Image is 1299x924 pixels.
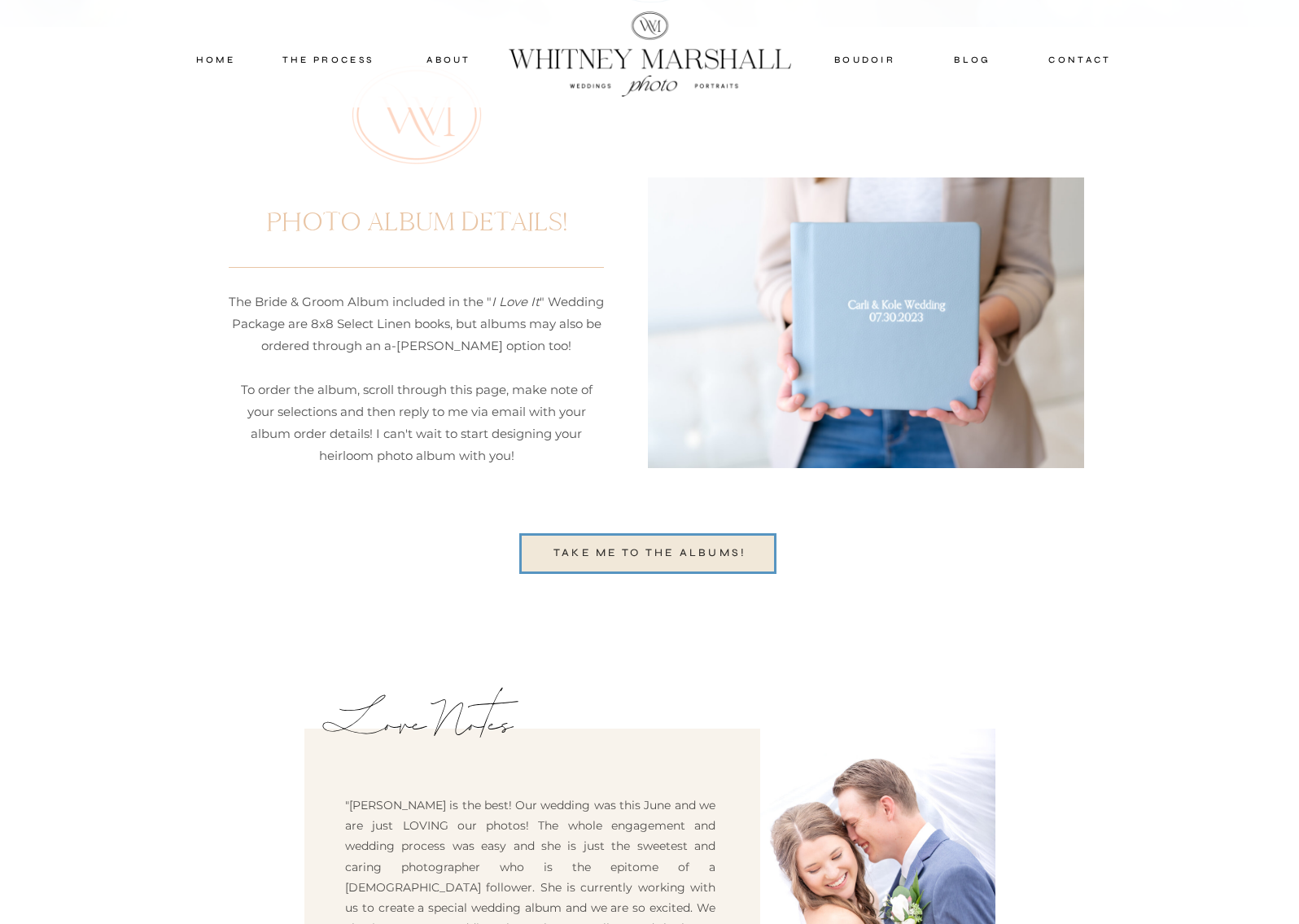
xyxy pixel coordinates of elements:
div: Love Notes [324,682,533,738]
a: TAKE ME TO THE ALBUMs! [540,544,760,563]
i: I Love It [492,294,540,309]
p: photo album details! [262,205,571,239]
a: home [181,52,251,67]
a: THE PROCESS [279,52,377,67]
a: about [409,52,489,67]
a: boudoir [832,52,898,67]
p: The Bride & Groom Album included in the " " Wedding Package are 8x8 Select Linen books, but album... [229,291,604,468]
a: blog [937,52,1008,67]
a: contact [1042,52,1118,67]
